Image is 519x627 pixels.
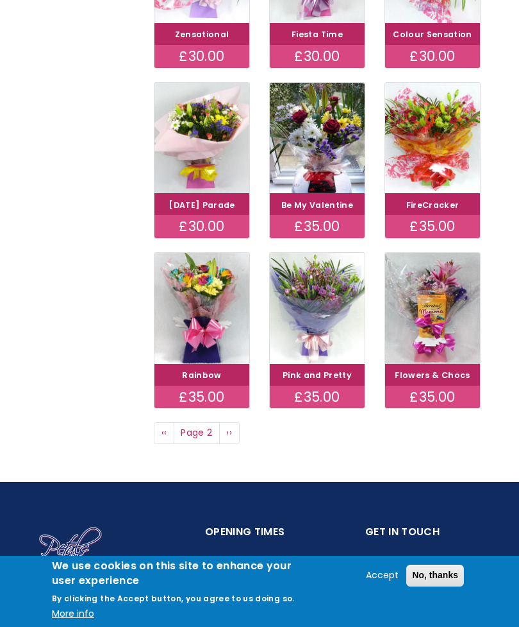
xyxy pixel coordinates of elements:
[393,29,472,40] a: Colour Sensation
[226,426,232,439] span: ››
[161,426,167,439] span: ‹‹
[385,253,480,364] img: Flowers & Chocs
[154,215,249,238] div: £30.00
[283,370,352,381] a: Pink and Pretty
[292,29,343,40] a: Fiesta Time
[52,593,295,604] p: By clicking the Accept button, you agree to us doing so.
[174,422,220,444] span: Page 2
[270,45,365,68] div: £30.00
[154,253,249,364] img: Rainbow bouquet
[154,45,249,68] div: £30.00
[154,422,481,444] nav: Page navigation
[270,83,365,194] img: Be My Valentine
[385,45,480,68] div: £30.00
[175,29,229,40] a: Zensational
[154,386,249,409] div: £35.00
[385,386,480,409] div: £35.00
[182,370,221,381] a: Rainbow
[281,200,353,210] a: Be My Valentine
[154,83,249,194] img: Carnival Parade
[406,200,459,210] a: FireCracker
[205,524,314,549] h2: Opening Times
[361,568,404,583] button: Accept
[395,370,470,381] a: Flowers & Chocs
[270,215,365,238] div: £35.00
[52,559,301,588] h2: We use cookies on this site to enhance your user experience
[38,526,103,570] img: Home
[406,565,464,587] button: No, thanks
[270,386,365,409] div: £35.00
[169,200,235,210] a: [DATE] Parade
[205,549,314,582] li: Mon
[270,253,365,364] img: Pink and Pretty
[52,606,94,622] button: More info
[365,524,474,549] h2: Get in touch
[385,83,480,194] img: FireCracker
[385,215,480,238] div: £35.00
